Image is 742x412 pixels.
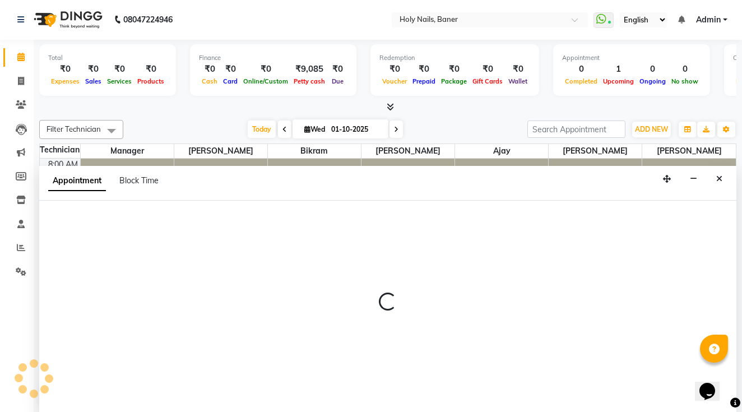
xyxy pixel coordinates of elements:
[240,63,291,76] div: ₹0
[361,144,455,158] span: [PERSON_NAME]
[123,4,173,35] b: 08047224946
[329,77,346,85] span: Due
[302,125,328,133] span: Wed
[379,53,530,63] div: Redemption
[82,77,104,85] span: Sales
[506,63,530,76] div: ₹0
[47,124,101,133] span: Filter Technician
[220,77,240,85] span: Card
[470,63,506,76] div: ₹0
[220,63,240,76] div: ₹0
[635,125,668,133] span: ADD NEW
[455,144,548,158] span: Ajay
[248,121,276,138] span: Today
[119,175,159,186] span: Block Time
[637,77,669,85] span: Ongoing
[438,63,470,76] div: ₹0
[328,121,384,138] input: 2025-10-01
[81,144,174,158] span: Manager
[379,77,410,85] span: Voucher
[410,77,438,85] span: Prepaid
[438,77,470,85] span: Package
[82,63,104,76] div: ₹0
[642,144,736,158] span: [PERSON_NAME]
[328,63,347,76] div: ₹0
[600,77,637,85] span: Upcoming
[695,367,731,401] iframe: chat widget
[562,77,600,85] span: Completed
[46,159,80,170] div: 8:00 AM
[199,77,220,85] span: Cash
[48,77,82,85] span: Expenses
[135,77,167,85] span: Products
[562,53,701,63] div: Appointment
[135,63,167,76] div: ₹0
[291,77,328,85] span: Petty cash
[29,4,105,35] img: logo
[40,144,80,156] div: Technician
[562,63,600,76] div: 0
[379,63,410,76] div: ₹0
[268,144,361,158] span: Bikram
[600,63,637,76] div: 1
[549,144,642,158] span: [PERSON_NAME]
[240,77,291,85] span: Online/Custom
[48,53,167,63] div: Total
[696,14,721,26] span: Admin
[199,53,347,63] div: Finance
[104,77,135,85] span: Services
[291,63,328,76] div: ₹9,085
[669,63,701,76] div: 0
[199,63,220,76] div: ₹0
[470,77,506,85] span: Gift Cards
[506,77,530,85] span: Wallet
[632,122,671,137] button: ADD NEW
[104,63,135,76] div: ₹0
[527,121,625,138] input: Search Appointment
[48,171,106,191] span: Appointment
[711,170,727,188] button: Close
[669,77,701,85] span: No show
[410,63,438,76] div: ₹0
[174,144,267,158] span: [PERSON_NAME]
[637,63,669,76] div: 0
[48,63,82,76] div: ₹0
